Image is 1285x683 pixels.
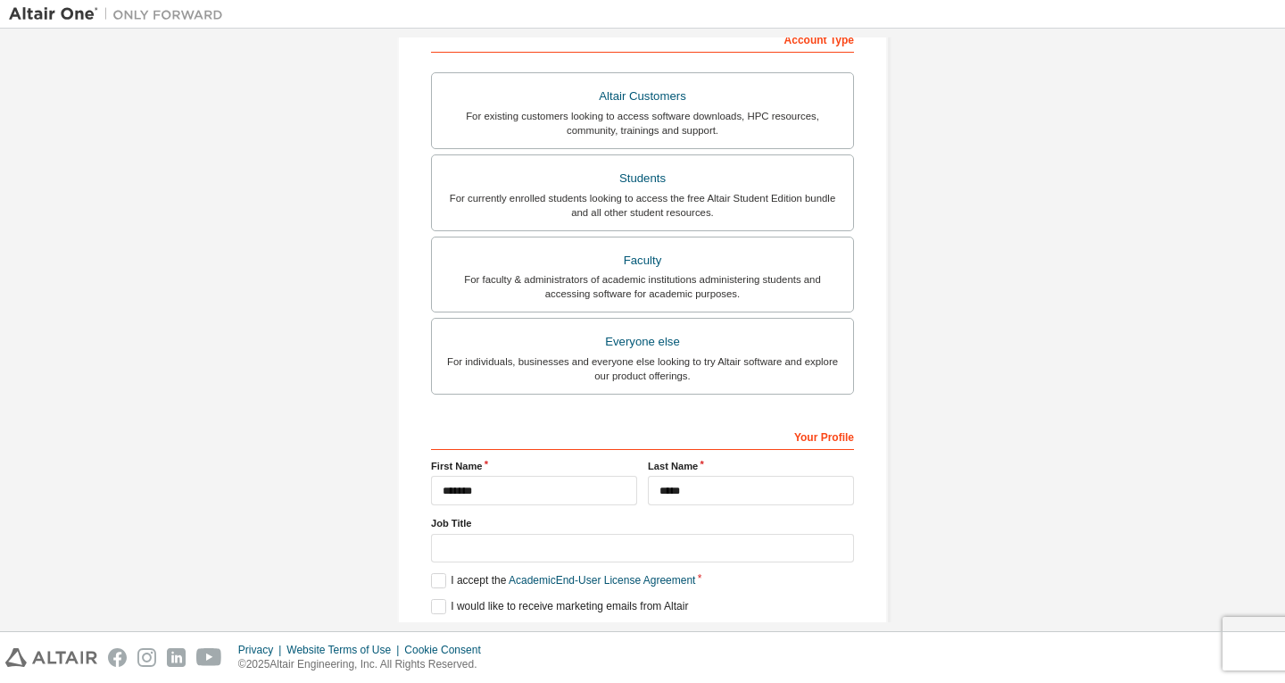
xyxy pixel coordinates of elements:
[443,248,842,273] div: Faculty
[431,459,637,473] label: First Name
[286,643,404,657] div: Website Terms of Use
[196,648,222,667] img: youtube.svg
[443,354,842,383] div: For individuals, businesses and everyone else looking to try Altair software and explore our prod...
[167,648,186,667] img: linkedin.svg
[431,421,854,450] div: Your Profile
[137,648,156,667] img: instagram.svg
[648,459,854,473] label: Last Name
[238,657,492,672] p: © 2025 Altair Engineering, Inc. All Rights Reserved.
[431,599,688,614] label: I would like to receive marketing emails from Altair
[431,573,695,588] label: I accept the
[5,648,97,667] img: altair_logo.svg
[443,329,842,354] div: Everyone else
[238,643,286,657] div: Privacy
[443,272,842,301] div: For faculty & administrators of academic institutions administering students and accessing softwa...
[431,516,854,530] label: Job Title
[108,648,127,667] img: facebook.svg
[443,84,842,109] div: Altair Customers
[443,109,842,137] div: For existing customers looking to access software downloads, HPC resources, community, trainings ...
[443,166,842,191] div: Students
[9,5,232,23] img: Altair One
[431,24,854,53] div: Account Type
[509,574,695,587] a: Academic End-User License Agreement
[404,643,491,657] div: Cookie Consent
[443,191,842,220] div: For currently enrolled students looking to access the free Altair Student Edition bundle and all ...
